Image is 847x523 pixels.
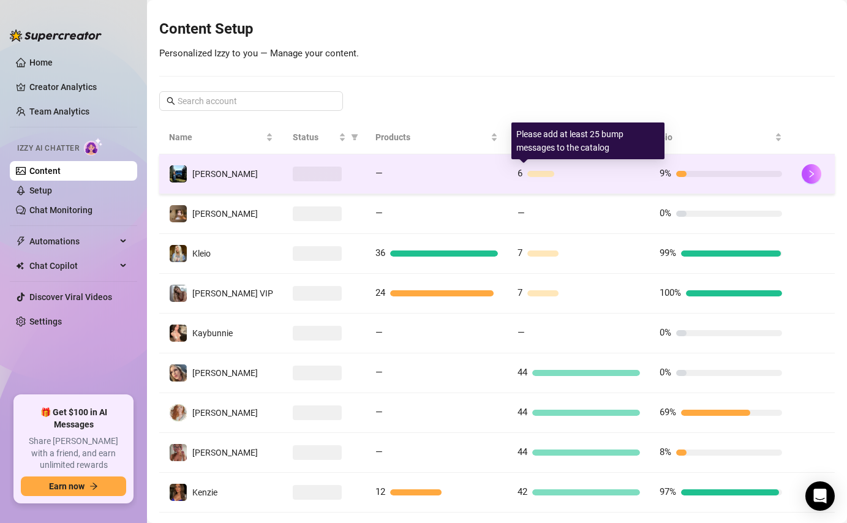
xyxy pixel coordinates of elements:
span: 9% [660,168,671,179]
span: 42 [518,486,527,497]
span: 8% [660,446,671,457]
a: Settings [29,317,62,326]
button: right [802,164,821,184]
th: Status [283,121,366,154]
img: Kat Hobbs [170,364,187,382]
a: Content [29,166,61,176]
span: [PERSON_NAME] [192,169,258,179]
img: AI Chatter [84,138,103,156]
img: Brooke [170,205,187,222]
span: — [375,407,383,418]
span: Earn now [49,481,85,491]
span: arrow-right [89,482,98,491]
th: Bio [650,121,792,154]
span: 0% [660,327,671,338]
span: Izzy AI Chatter [17,143,79,154]
span: [PERSON_NAME] [192,209,258,219]
span: Share [PERSON_NAME] with a friend, and earn unlimited rewards [21,435,126,472]
span: — [375,168,383,179]
span: 99% [660,247,676,258]
a: Creator Analytics [29,77,127,97]
span: Products [375,130,488,144]
span: Automations [29,231,116,251]
span: — [518,327,525,338]
span: 7 [518,287,522,298]
a: Team Analytics [29,107,89,116]
span: right [807,170,816,178]
span: [PERSON_NAME] [192,408,258,418]
th: Name [159,121,283,154]
span: 7 [518,247,522,258]
span: search [167,97,175,105]
span: 🎁 Get $100 in AI Messages [21,407,126,431]
img: Kaybunnie [170,325,187,342]
span: Chat Copilot [29,256,116,276]
input: Search account [178,94,326,108]
span: filter [351,134,358,141]
img: Jamie [170,444,187,461]
span: Kenzie [192,487,217,497]
img: Chat Copilot [16,261,24,270]
h3: Content Setup [159,20,835,39]
span: thunderbolt [16,236,26,246]
span: 44 [518,367,527,378]
a: Discover Viral Videos [29,292,112,302]
span: Kaybunnie [192,328,233,338]
th: Products [366,121,508,154]
span: 100% [660,287,681,298]
img: Kat Hobbs VIP [170,285,187,302]
span: filter [348,128,361,146]
img: Kleio [170,245,187,262]
img: logo-BBDzfeDw.svg [10,29,102,42]
span: [PERSON_NAME] [192,448,258,457]
span: 6 [518,168,522,179]
span: 44 [518,407,527,418]
span: — [375,327,383,338]
a: Home [29,58,53,67]
span: — [375,208,383,219]
span: — [375,367,383,378]
span: — [518,208,525,219]
img: Kenzie [170,484,187,501]
span: Personalized Izzy to you — Manage your content. [159,48,359,59]
span: 97% [660,486,676,497]
span: Name [169,130,263,144]
span: 0% [660,208,671,219]
span: Kleio [192,249,211,258]
img: Amy Pond [170,404,187,421]
a: Setup [29,186,52,195]
th: Bump Messages [508,121,650,154]
div: Please add at least 25 bump messages to the catalog [511,122,664,159]
span: Bio [660,130,772,144]
span: [PERSON_NAME] [192,368,258,378]
button: Earn nowarrow-right [21,476,126,496]
span: 36 [375,247,385,258]
span: [PERSON_NAME] VIP [192,288,273,298]
span: 12 [375,486,385,497]
span: Status [293,130,336,144]
span: 69% [660,407,676,418]
span: 0% [660,367,671,378]
div: Open Intercom Messenger [805,481,835,511]
img: Britt [170,165,187,182]
a: Chat Monitoring [29,205,92,215]
span: 24 [375,287,385,298]
span: — [375,446,383,457]
span: 44 [518,446,527,457]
